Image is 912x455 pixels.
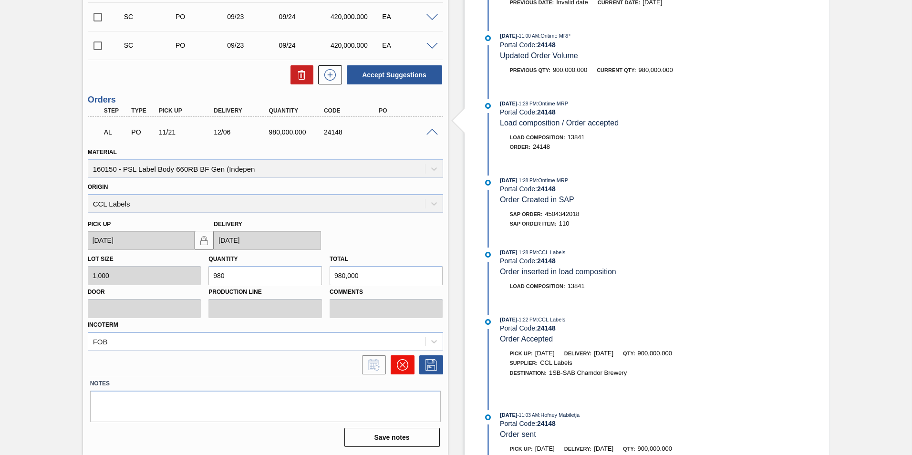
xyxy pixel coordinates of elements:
span: : Ontime MRP [537,101,568,106]
label: Material [88,149,117,155]
span: - 1:22 PM [518,317,537,322]
span: [DATE] [594,350,613,357]
div: 09/24/2025 [277,13,334,21]
div: Type [129,107,157,114]
h3: Orders [88,95,443,105]
span: [DATE] [500,101,517,106]
span: Order : [510,144,530,150]
span: [DATE] [594,445,613,452]
span: 4504342018 [545,210,579,217]
div: Inform order change [357,355,386,374]
div: Cancel Order [386,355,415,374]
label: Production Line [208,285,322,299]
span: 900,000.000 [638,445,672,452]
img: atual [485,103,491,109]
strong: 24148 [537,257,556,265]
span: - 1:28 PM [518,250,537,255]
div: Code [321,107,383,114]
span: CCL Labels [540,359,572,366]
div: 09/24/2025 [277,41,334,49]
div: PO [376,107,438,114]
span: Delivery: [564,446,591,452]
div: Step [102,107,130,114]
span: [DATE] [500,249,517,255]
span: [DATE] [535,445,555,452]
span: 900,000.000 [553,66,587,73]
div: New suggestion [313,65,342,84]
div: Portal Code: [500,324,726,332]
label: Lot size [88,256,114,262]
span: [DATE] [500,412,517,418]
div: Accept Suggestions [342,64,443,85]
label: Comments [330,285,443,299]
span: : CCL Labels [537,249,565,255]
span: 900,000.000 [638,350,672,357]
span: Order Accepted [500,335,553,343]
span: [DATE] [500,317,517,322]
div: Portal Code: [500,257,726,265]
div: Portal Code: [500,420,726,427]
div: 11/21/2024 [156,128,218,136]
img: atual [485,180,491,186]
span: 24148 [533,143,550,150]
span: Load Composition : [510,283,565,289]
span: : Hofney Mabiletja [539,412,580,418]
p: AL [104,128,128,136]
span: Previous Qty: [510,67,550,73]
strong: 24148 [537,324,556,332]
span: Order sent [500,430,536,438]
span: SAP Order Item: [510,221,557,227]
div: 09/23/2025 [225,41,282,49]
div: Save Order [415,355,443,374]
span: Load composition / Order accepted [500,119,619,127]
div: Portal Code: [500,185,726,193]
label: Origin [88,184,108,190]
div: Awaiting Load Composition [102,122,130,143]
div: Suggestion Created [122,41,179,49]
div: 980,000.000 [267,128,328,136]
div: Delivery [211,107,273,114]
label: Quantity [208,256,238,262]
div: EA [380,13,437,21]
span: [DATE] [500,33,517,39]
div: FOB [93,337,108,345]
div: Purchase order [129,128,157,136]
span: Order inserted in load composition [500,268,616,276]
input: mm/dd/yyyy [88,231,195,250]
div: Delete Suggestions [286,65,313,84]
label: Notes [90,377,441,391]
img: atual [485,319,491,325]
span: Destination: [510,370,547,376]
span: [DATE] [500,177,517,183]
span: Pick up: [510,446,533,452]
span: Supplier: [510,360,538,366]
button: locked [195,231,214,250]
div: 09/23/2025 [225,13,282,21]
label: Incoterm [88,321,118,328]
button: Accept Suggestions [347,65,442,84]
div: Suggestion Created [122,13,179,21]
span: : Ontime MRP [539,33,570,39]
span: - 1:28 PM [518,101,537,106]
div: Quantity [267,107,328,114]
span: Updated Order Volume [500,52,578,60]
div: 12/06/2024 [211,128,273,136]
div: 24148 [321,128,383,136]
strong: 24148 [537,41,556,49]
div: EA [380,41,437,49]
label: Door [88,285,201,299]
span: Pick up: [510,351,533,356]
div: Pick up [156,107,218,114]
div: Portal Code: [500,108,726,116]
div: Purchase order [173,13,231,21]
span: - 11:00 AM [518,33,539,39]
span: 13841 [568,134,585,141]
input: mm/dd/yyyy [214,231,321,250]
span: 980,000.000 [638,66,673,73]
span: : CCL Labels [537,317,565,322]
span: Current Qty: [597,67,636,73]
strong: 24148 [537,420,556,427]
span: Load Composition : [510,134,565,140]
span: Qty: [623,351,635,356]
strong: 24148 [537,185,556,193]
